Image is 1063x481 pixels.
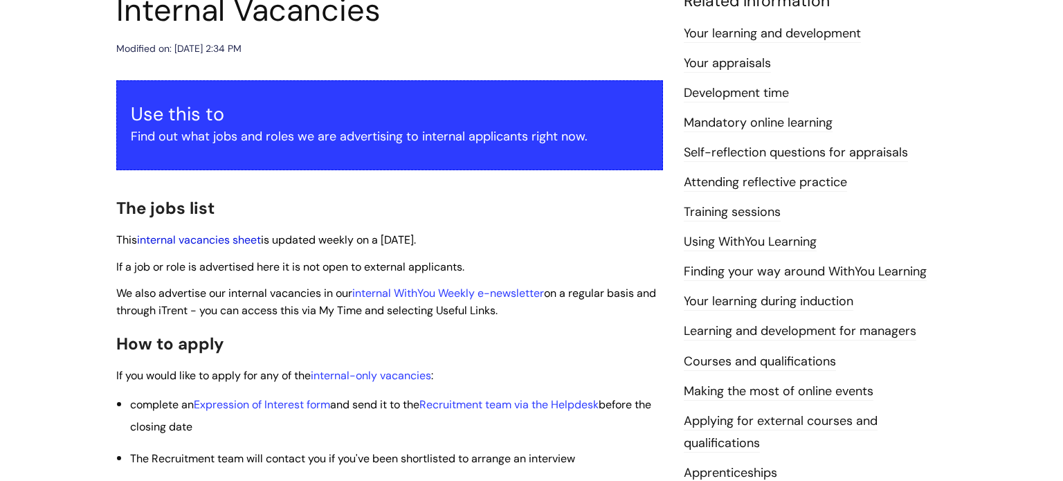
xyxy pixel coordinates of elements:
[116,286,656,318] span: We also advertise our internal vacancies in our on a regular basis and through iTrent - you can a...
[116,197,215,219] span: The jobs list
[116,233,416,247] span: This is updated weekly on a [DATE].
[116,368,433,383] span: If you would like to apply for any of the :
[136,419,192,434] span: losing date
[684,144,908,162] a: Self-reflection questions for appraisals
[684,353,836,371] a: Courses and qualifications
[116,333,224,354] span: How to apply
[684,323,916,341] a: Learning and development for managers
[116,260,464,274] span: If a job or role is advertised here it is not open to external applicants.
[684,383,873,401] a: Making the most of online events
[684,293,853,311] a: Your learning during induction
[684,55,771,73] a: Your appraisals
[684,203,781,221] a: Training sessions
[131,103,648,125] h3: Use this to
[311,368,431,383] a: internal-only vacancies
[130,397,194,412] span: complete an
[352,286,544,300] a: internal WithYou Weekly e-newsletter
[684,25,861,43] a: Your learning and development
[419,397,599,412] a: Recruitment team via the Helpdesk
[684,84,789,102] a: Development time
[684,233,817,251] a: Using WithYou Learning
[116,40,242,57] div: Modified on: [DATE] 2:34 PM
[130,451,575,466] span: The Recruitment team will contact you if you've been shortlisted to arrange an interview
[137,233,261,247] a: internal vacancies sheet
[684,174,847,192] a: Attending reflective practice
[684,412,878,453] a: Applying for external courses and qualifications
[194,397,330,412] a: Expression of Interest form
[131,125,648,147] p: Find out what jobs and roles we are advertising to internal applicants right now.
[684,263,927,281] a: Finding your way around WithYou Learning
[684,114,833,132] a: Mandatory online learning
[130,397,651,434] span: and send it to the before the c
